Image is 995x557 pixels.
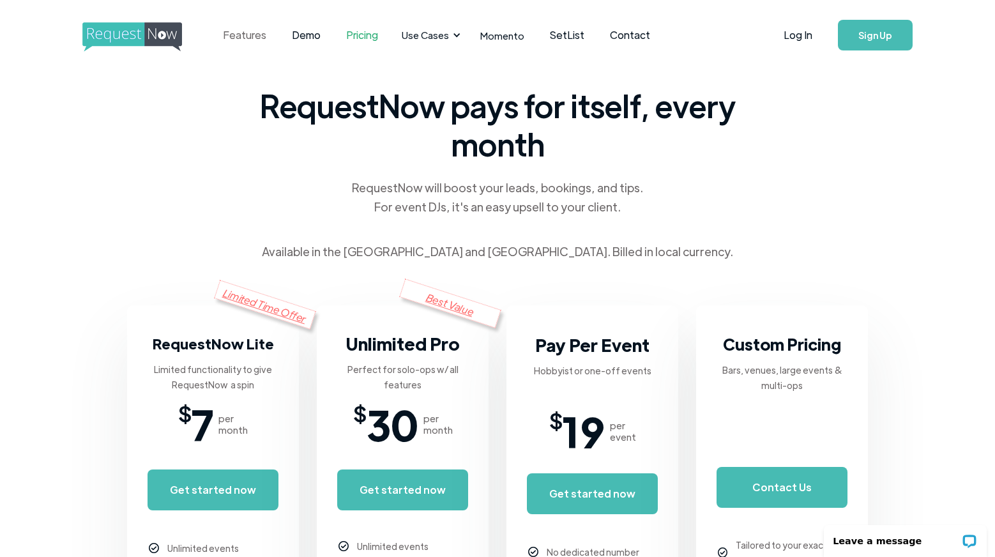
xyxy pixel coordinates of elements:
[218,413,248,436] div: per month
[597,15,663,55] a: Contact
[262,242,733,261] div: Available in the [GEOGRAPHIC_DATA] and [GEOGRAPHIC_DATA]. Billed in local currency.
[394,15,464,55] div: Use Cases
[423,413,453,436] div: per month
[353,405,367,420] span: $
[338,541,349,552] img: checkmark
[563,412,605,450] span: 19
[149,543,160,554] img: checkmark
[367,405,418,443] span: 30
[527,473,658,514] a: Get started now
[167,540,239,556] div: Unlimited events
[214,280,316,329] div: Limited Time Offer
[333,15,391,55] a: Pricing
[357,538,429,554] div: Unlimited events
[816,517,995,557] iframe: LiveChat chat widget
[717,467,847,508] a: Contact Us
[771,13,825,57] a: Log In
[255,86,740,163] span: RequestNow pays for itself, every month
[717,362,847,393] div: Bars, venues, large events & multi-ops
[337,362,468,392] div: Perfect for solo-ops w/ all features
[534,363,651,378] div: Hobbyist or one-off events
[82,22,178,48] a: home
[148,469,278,510] a: Get started now
[153,331,274,356] h3: RequestNow Lite
[279,15,333,55] a: Demo
[537,15,597,55] a: SetList
[148,362,278,392] div: Limited functionality to give RequestNow a spin
[467,17,537,54] a: Momento
[402,28,449,42] div: Use Cases
[838,20,913,50] a: Sign Up
[535,333,649,356] strong: Pay Per Event
[549,412,563,427] span: $
[351,178,644,217] div: RequestNow will boost your leads, bookings, and tips. For event DJs, it's an easy upsell to your ...
[399,278,501,328] div: Best Value
[723,333,841,355] strong: Custom Pricing
[82,22,206,52] img: requestnow logo
[178,405,192,420] span: $
[346,331,460,356] h3: Unlimited Pro
[610,420,636,443] div: per event
[210,15,279,55] a: Features
[337,469,468,510] a: Get started now
[192,405,213,443] span: 7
